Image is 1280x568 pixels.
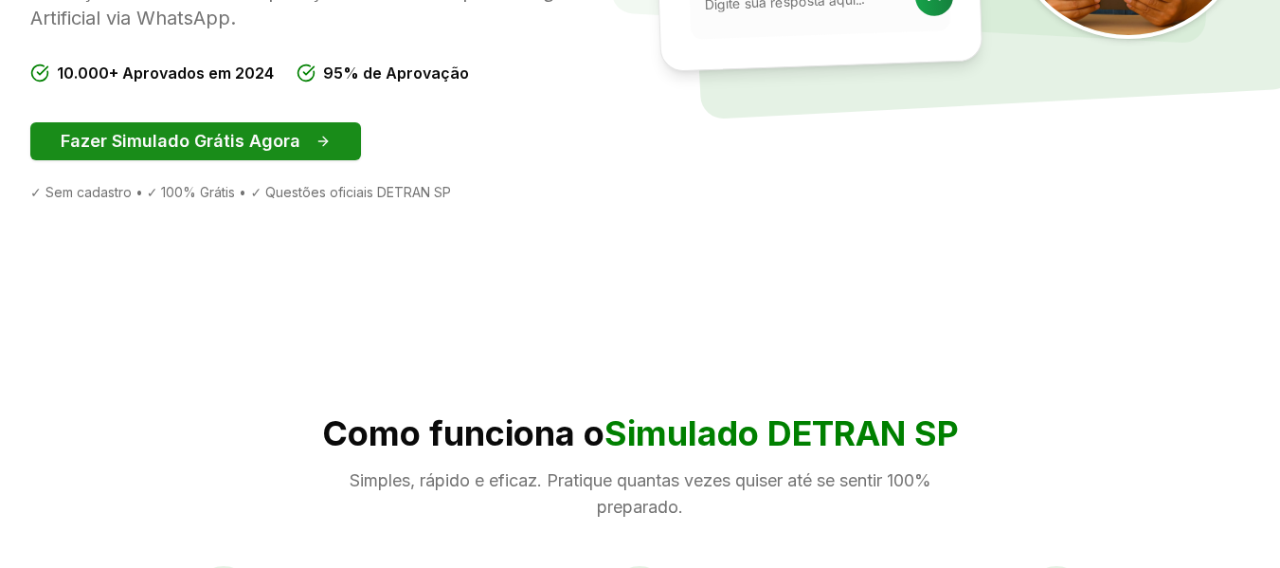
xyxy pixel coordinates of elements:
button: Fazer Simulado Grátis Agora [30,122,361,160]
span: 10.000+ Aprovados em 2024 [57,62,274,84]
div: ✓ Sem cadastro • ✓ 100% Grátis • ✓ Questões oficiais DETRAN SP [30,183,625,202]
h2: Como funciona o [30,414,1250,452]
span: Simulado DETRAN SP [604,412,959,454]
span: 95% de Aprovação [323,62,469,84]
p: Simples, rápido e eficaz. Pratique quantas vezes quiser até se sentir 100% preparado. [322,467,959,521]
